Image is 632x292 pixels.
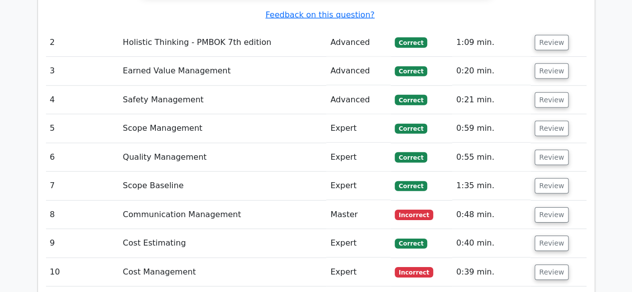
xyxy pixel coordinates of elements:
td: Advanced [326,86,391,114]
td: 1:09 min. [452,28,531,57]
td: 1:35 min. [452,172,531,200]
td: 0:21 min. [452,86,531,114]
button: Review [535,207,569,223]
td: Scope Baseline [119,172,326,200]
td: 0:39 min. [452,258,531,287]
td: Safety Management [119,86,326,114]
td: Advanced [326,28,391,57]
td: Scope Management [119,114,326,143]
button: Review [535,121,569,136]
td: Communication Management [119,201,326,229]
button: Review [535,92,569,108]
td: Expert [326,172,391,200]
td: Expert [326,114,391,143]
td: Advanced [326,57,391,85]
span: Correct [395,37,427,47]
td: 0:48 min. [452,201,531,229]
button: Review [535,150,569,165]
td: 0:59 min. [452,114,531,143]
td: Master [326,201,391,229]
td: 9 [46,229,119,258]
td: 6 [46,143,119,172]
td: Cost Management [119,258,326,287]
button: Review [535,178,569,194]
td: Expert [326,143,391,172]
td: Expert [326,258,391,287]
td: 5 [46,114,119,143]
td: Quality Management [119,143,326,172]
td: 10 [46,258,119,287]
span: Correct [395,95,427,105]
span: Correct [395,124,427,134]
button: Review [535,63,569,79]
a: Feedback on this question? [265,10,374,19]
button: Review [535,35,569,50]
td: 2 [46,28,119,57]
td: Expert [326,229,391,258]
td: 8 [46,201,119,229]
span: Correct [395,66,427,76]
td: Cost Estimating [119,229,326,258]
td: Holistic Thinking - PMBOK 7th edition [119,28,326,57]
span: Correct [395,152,427,162]
td: 0:55 min. [452,143,531,172]
td: 3 [46,57,119,85]
span: Correct [395,239,427,249]
span: Incorrect [395,267,433,277]
td: 7 [46,172,119,200]
button: Review [535,265,569,280]
span: Incorrect [395,210,433,220]
button: Review [535,236,569,251]
td: 0:40 min. [452,229,531,258]
td: 4 [46,86,119,114]
span: Correct [395,181,427,191]
td: Earned Value Management [119,57,326,85]
td: 0:20 min. [452,57,531,85]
